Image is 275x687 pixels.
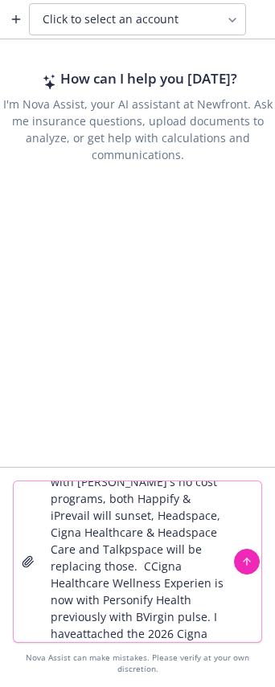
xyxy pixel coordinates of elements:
h2: How can I help you [DATE]? [60,68,237,89]
div: Nova Assist can make mistakes. Please verify at your own discretion. [13,652,262,674]
span: Click to select an account [43,11,179,27]
textarea: rewrite email, hi [PERSON_NAME] and terra, There has been recent changes with [PERSON_NAME]'s no ... [41,481,234,642]
button: Create a new chat [3,6,29,32]
button: Click to select an account [29,3,246,35]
